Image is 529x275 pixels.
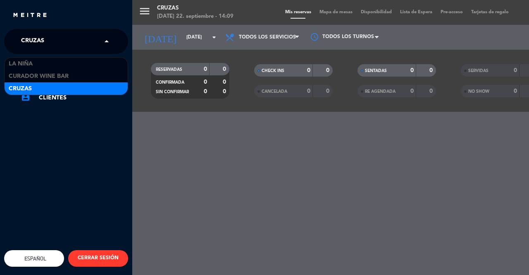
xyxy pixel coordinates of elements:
span: La Niña [9,59,33,69]
i: account_box [21,92,31,102]
a: account_boxClientes [21,93,128,103]
span: Español [22,256,46,262]
span: Curador Wine Bar [9,72,69,81]
button: CERRAR SESIÓN [68,250,128,267]
span: Cruzas [21,33,44,50]
span: Cruzas [9,84,32,94]
img: MEITRE [12,12,48,19]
